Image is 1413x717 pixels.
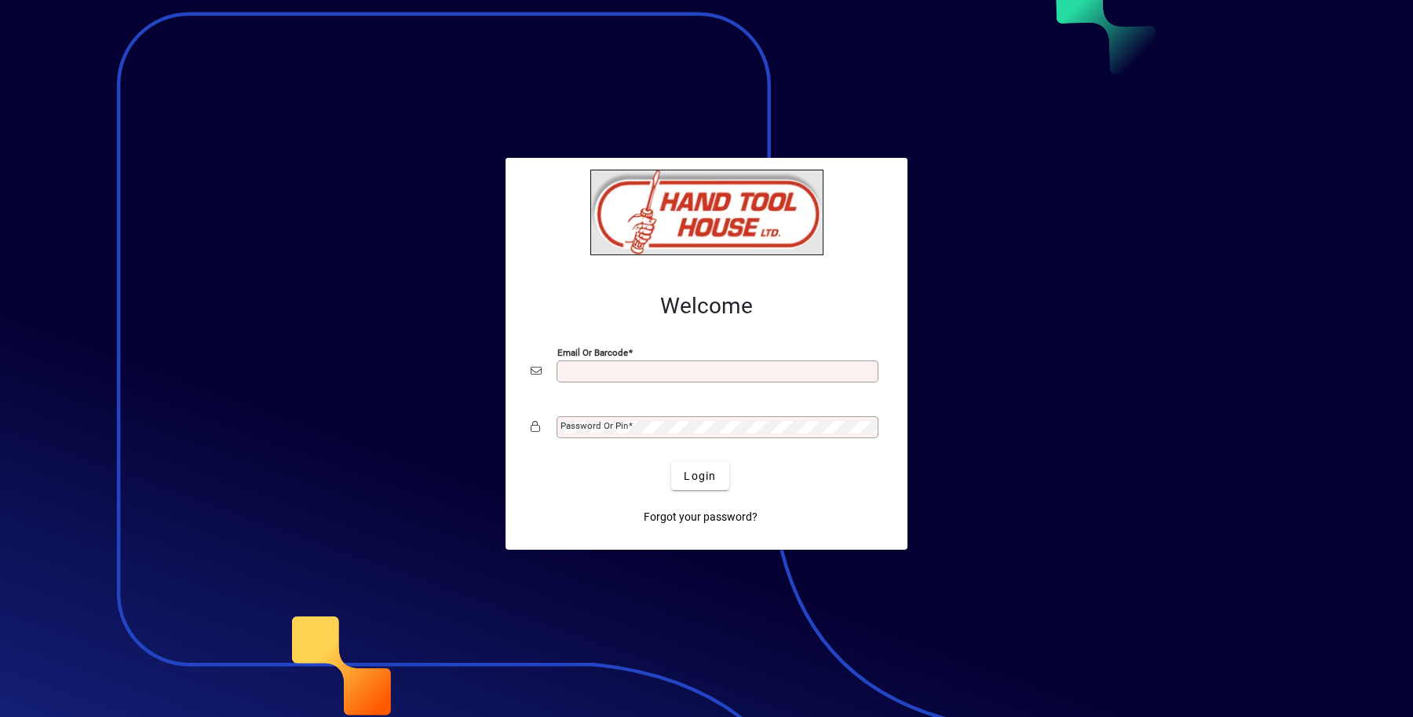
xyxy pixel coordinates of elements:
span: Forgot your password? [644,509,758,525]
a: Forgot your password? [637,503,764,531]
span: Login [684,468,716,485]
mat-label: Password or Pin [560,420,628,431]
mat-label: Email or Barcode [557,347,628,358]
button: Login [671,462,728,490]
h2: Welcome [531,293,882,320]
